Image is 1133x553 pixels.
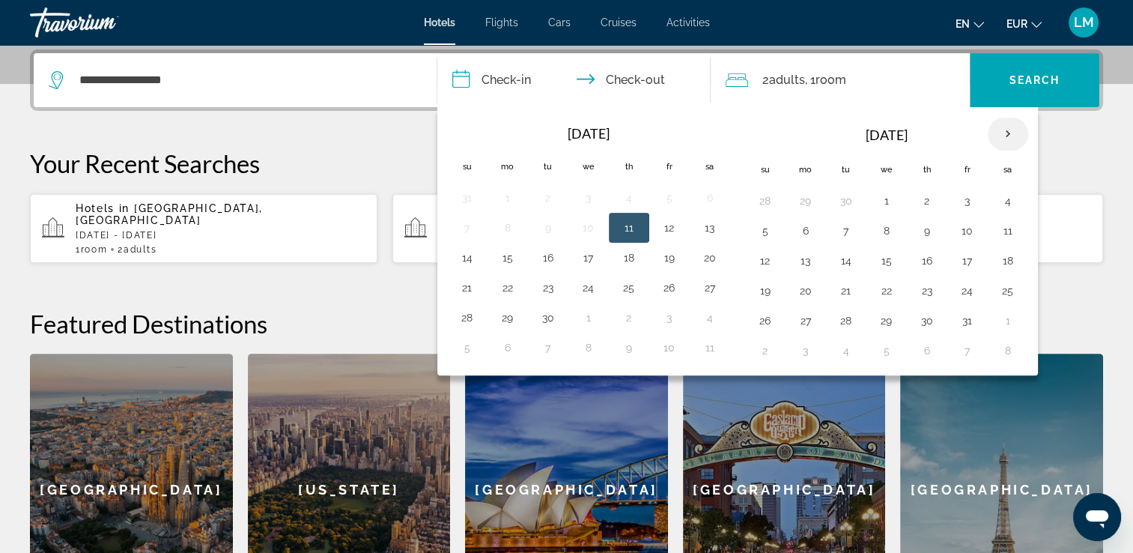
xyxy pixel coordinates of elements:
[657,187,681,208] button: Day 5
[698,277,722,298] button: Day 27
[834,220,858,241] button: Day 7
[988,117,1028,151] button: Next month
[794,250,818,271] button: Day 13
[496,277,520,298] button: Day 22
[536,247,560,268] button: Day 16
[875,250,899,271] button: Day 15
[455,337,479,358] button: Day 5
[996,250,1020,271] button: Day 18
[1064,7,1103,38] button: User Menu
[536,217,560,238] button: Day 9
[455,187,479,208] button: Day 31
[536,277,560,298] button: Day 23
[768,73,804,87] span: Adults
[617,247,641,268] button: Day 18
[698,337,722,358] button: Day 11
[34,53,1099,107] div: Search widget
[601,16,637,28] a: Cruises
[956,13,984,34] button: Change language
[455,277,479,298] button: Day 21
[698,217,722,238] button: Day 13
[875,340,899,361] button: Day 5
[970,53,1099,107] button: Search
[786,117,988,153] th: [DATE]
[496,217,520,238] button: Day 8
[762,70,804,91] span: 2
[956,18,970,30] span: en
[794,280,818,301] button: Day 20
[455,307,479,328] button: Day 28
[548,16,571,28] a: Cars
[496,307,520,328] button: Day 29
[753,250,777,271] button: Day 12
[711,53,970,107] button: Travelers: 2 adults, 0 children
[81,244,108,255] span: Room
[996,220,1020,241] button: Day 11
[834,280,858,301] button: Day 21
[1009,74,1060,86] span: Search
[536,337,560,358] button: Day 7
[455,247,479,268] button: Day 14
[76,202,130,214] span: Hotels in
[804,70,845,91] span: , 1
[485,16,518,28] a: Flights
[753,280,777,301] button: Day 19
[30,148,1103,178] p: Your Recent Searches
[956,340,979,361] button: Day 7
[124,244,157,255] span: Adults
[657,277,681,298] button: Day 26
[496,247,520,268] button: Day 15
[392,193,740,264] button: Hotels in [GEOGRAPHIC_DATA], [GEOGRAPHIC_DATA][DATE] - [DATE]1Room2Adults
[875,280,899,301] button: Day 22
[956,220,979,241] button: Day 10
[455,217,479,238] button: Day 7
[915,190,939,211] button: Day 2
[536,307,560,328] button: Day 30
[996,340,1020,361] button: Day 8
[1006,13,1042,34] button: Change currency
[834,340,858,361] button: Day 4
[617,337,641,358] button: Day 9
[956,310,979,331] button: Day 31
[657,217,681,238] button: Day 12
[753,190,777,211] button: Day 28
[30,309,1103,339] h2: Featured Destinations
[698,187,722,208] button: Day 6
[875,220,899,241] button: Day 8
[915,250,939,271] button: Day 16
[915,340,939,361] button: Day 6
[496,187,520,208] button: Day 1
[794,190,818,211] button: Day 29
[30,3,180,42] a: Travorium
[30,193,377,264] button: Hotels in [GEOGRAPHIC_DATA], [GEOGRAPHIC_DATA][DATE] - [DATE]1Room2Adults
[794,310,818,331] button: Day 27
[666,16,710,28] a: Activities
[915,220,939,241] button: Day 9
[577,187,601,208] button: Day 3
[794,340,818,361] button: Day 3
[577,217,601,238] button: Day 10
[657,337,681,358] button: Day 10
[753,310,777,331] button: Day 26
[915,280,939,301] button: Day 23
[956,280,979,301] button: Day 24
[577,337,601,358] button: Day 8
[753,340,777,361] button: Day 2
[76,244,107,255] span: 1
[996,190,1020,211] button: Day 4
[76,230,365,241] p: [DATE] - [DATE]
[875,310,899,331] button: Day 29
[698,307,722,328] button: Day 4
[437,53,711,107] button: Check in and out dates
[424,16,455,28] a: Hotels
[794,220,818,241] button: Day 6
[815,73,845,87] span: Room
[487,117,690,150] th: [DATE]
[956,250,979,271] button: Day 17
[1074,15,1094,30] span: LM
